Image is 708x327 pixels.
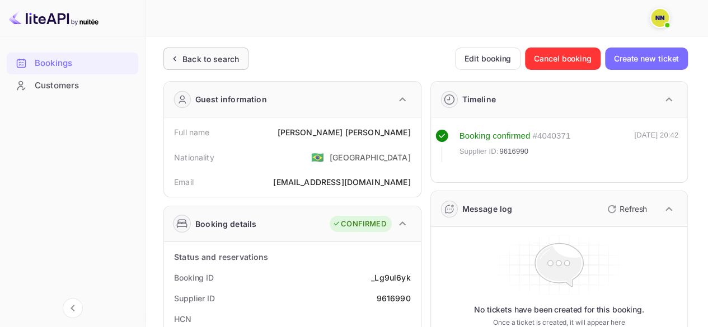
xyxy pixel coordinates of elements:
div: Customers [7,75,138,97]
div: # 4040371 [532,130,570,143]
div: Full name [174,126,209,138]
p: Refresh [620,203,647,215]
div: [EMAIL_ADDRESS][DOMAIN_NAME] [273,176,410,188]
button: Collapse navigation [63,298,83,318]
button: Cancel booking [525,48,601,70]
img: LiteAPI logo [9,9,99,27]
div: HCN [174,313,191,325]
button: Refresh [601,200,651,218]
div: Booking confirmed [460,130,531,143]
span: Supplier ID: [460,146,499,157]
div: Email [174,176,194,188]
div: Back to search [182,53,239,65]
a: Customers [7,75,138,96]
div: 9616990 [376,292,410,304]
div: CONFIRMED [332,219,386,230]
div: Customers [35,79,133,92]
div: Bookings [7,53,138,74]
span: United States [311,147,324,167]
div: Status and reservations [174,251,268,263]
div: [PERSON_NAME] [PERSON_NAME] [277,126,410,138]
div: Booking ID [174,272,214,283]
div: Guest information [195,93,267,105]
div: Message log [462,203,513,215]
p: No tickets have been created for this booking. [474,304,644,315]
button: Create new ticket [605,48,688,70]
button: Edit booking [455,48,521,70]
span: 9616990 [499,146,528,157]
div: Supplier ID [174,292,215,304]
div: _Lg9ul6yk [371,272,410,283]
div: [GEOGRAPHIC_DATA] [330,151,411,163]
div: [DATE] 20:42 [634,130,678,162]
div: Bookings [35,57,133,70]
a: Bookings [7,53,138,73]
div: Nationality [174,151,214,163]
div: Booking details [195,218,256,230]
img: N/A N/A [651,9,669,27]
div: Timeline [462,93,496,105]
